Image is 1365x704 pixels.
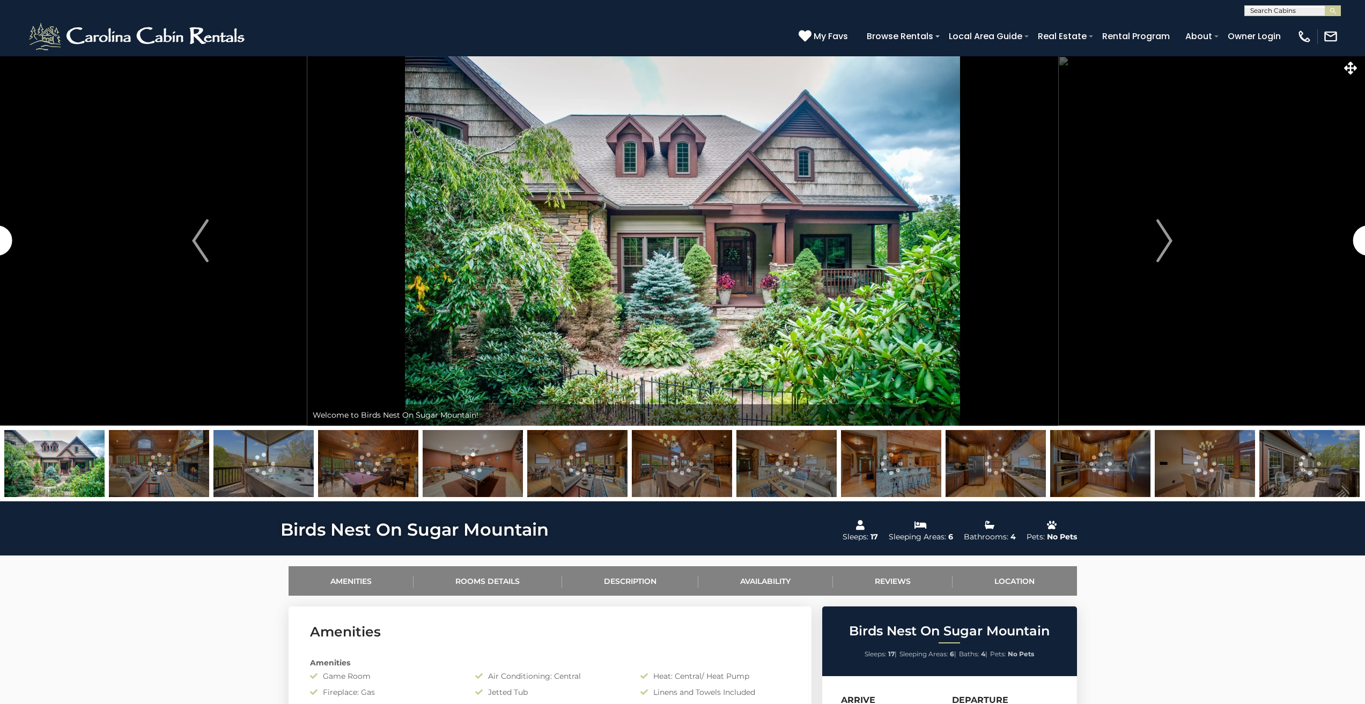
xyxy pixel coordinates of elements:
[307,404,1058,426] div: Welcome to Birds Nest On Sugar Mountain!
[990,650,1006,658] span: Pets:
[698,566,833,596] a: Availability
[4,430,105,497] img: 168440338
[959,650,979,658] span: Baths:
[981,650,985,658] strong: 4
[1097,27,1175,46] a: Rental Program
[799,29,851,43] a: My Favs
[527,430,628,497] img: 168603400
[302,687,467,698] div: Fireplace: Gas
[841,430,941,497] img: 168440276
[1050,430,1150,497] img: 168603404
[1323,29,1338,44] img: mail-regular-white.png
[632,671,798,681] div: Heat: Central/ Heat Pump
[213,430,314,497] img: 168603393
[94,56,307,426] button: Previous
[865,650,887,658] span: Sleeps:
[1222,27,1286,46] a: Owner Login
[109,430,209,497] img: 168603401
[632,430,732,497] img: 168603403
[1058,56,1271,426] button: Next
[1297,29,1312,44] img: phone-regular-white.png
[888,650,895,658] strong: 17
[192,219,208,262] img: arrow
[959,647,987,661] li: |
[632,687,798,698] div: Linens and Towels Included
[861,27,939,46] a: Browse Rentals
[467,687,632,698] div: Jetted Tub
[1032,27,1092,46] a: Real Estate
[946,430,1046,497] img: 168603406
[562,566,699,596] a: Description
[865,647,897,661] li: |
[899,650,948,658] span: Sleeping Areas:
[414,566,562,596] a: Rooms Details
[950,650,954,658] strong: 6
[423,430,523,497] img: 168603377
[1155,430,1255,497] img: 168603402
[953,566,1077,596] a: Location
[310,623,790,641] h3: Amenities
[467,671,632,681] div: Air Conditioning: Central
[289,566,414,596] a: Amenities
[1008,650,1034,658] strong: No Pets
[1259,430,1360,497] img: 168603414
[1180,27,1218,46] a: About
[318,430,418,497] img: 168603370
[1156,219,1172,262] img: arrow
[302,657,798,668] div: Amenities
[833,566,953,596] a: Reviews
[943,27,1028,46] a: Local Area Guide
[736,430,837,497] img: 168603399
[899,647,956,661] li: |
[825,624,1074,638] h2: Birds Nest On Sugar Mountain
[27,20,249,53] img: White-1-2.png
[814,29,848,43] span: My Favs
[302,671,467,681] div: Game Room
